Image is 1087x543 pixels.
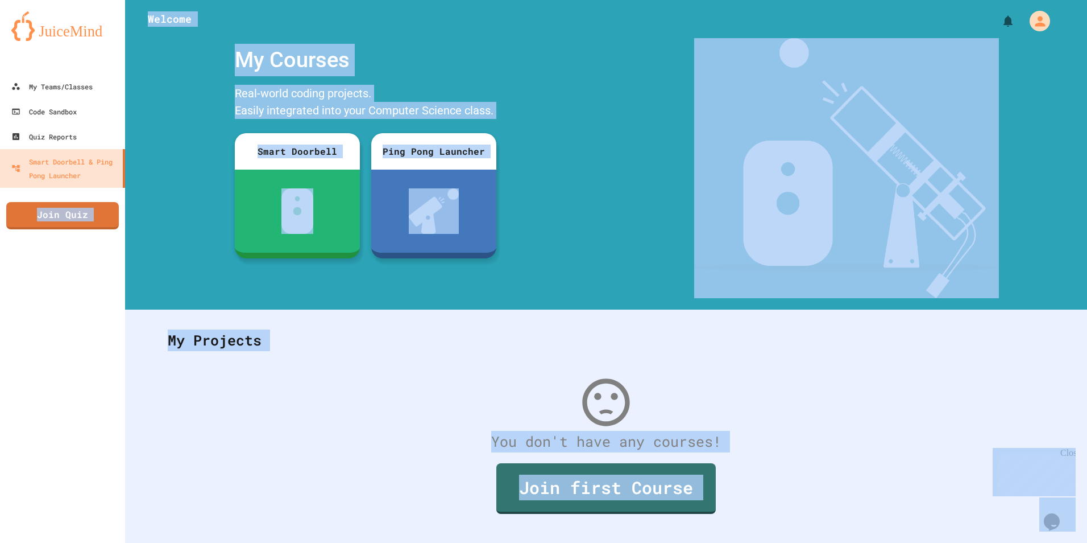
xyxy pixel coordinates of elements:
[6,202,119,229] a: Join Quiz
[980,11,1018,31] div: My Notifications
[11,80,93,93] div: My Teams/Classes
[11,11,114,41] img: logo-orange.svg
[11,105,77,118] div: Code Sandbox
[694,38,999,298] img: banner-image-my-projects.png
[11,155,118,182] div: Smart Doorbell & Ping Pong Launcher
[11,130,77,143] div: Quiz Reports
[409,188,459,234] img: ppl-with-ball.png
[156,318,1056,363] div: My Projects
[229,82,502,125] div: Real-world coding projects. Easily integrated into your Computer Science class.
[156,431,1056,452] div: You don't have any courses!
[371,133,496,170] div: Ping Pong Launcher
[496,463,716,514] a: Join first Course
[235,133,360,170] div: Smart Doorbell
[5,5,78,72] div: Chat with us now!Close
[993,448,1076,496] iframe: chat widget
[229,38,502,82] div: My Courses
[1039,497,1076,532] iframe: chat widget
[1018,8,1053,34] div: My Account
[281,188,314,234] img: sdb-white.svg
